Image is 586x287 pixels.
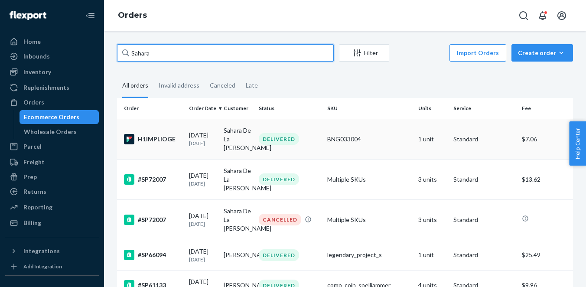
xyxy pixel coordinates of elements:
td: Multiple SKUs [324,199,415,240]
td: 3 units [415,199,450,240]
td: Sahara De La [PERSON_NAME] [220,199,255,240]
div: Invalid address [159,74,199,97]
p: Standard [453,251,515,259]
th: Units [415,98,450,119]
button: Import Orders [449,44,506,62]
p: Standard [453,215,515,224]
a: Reporting [5,200,99,214]
a: Add Integration [5,261,99,272]
p: Standard [453,135,515,143]
div: [DATE] [189,131,217,147]
div: [DATE] [189,247,217,263]
div: Orders [23,98,44,107]
div: Reporting [23,203,52,212]
th: Fee [518,98,573,119]
div: [DATE] [189,212,217,228]
div: Inventory [23,68,51,76]
button: Integrations [5,244,99,258]
a: Returns [5,185,99,199]
a: Inbounds [5,49,99,63]
div: Parcel [23,142,42,151]
div: legendary_project_s [327,251,411,259]
td: $7.06 [518,119,573,159]
button: Open notifications [534,7,551,24]
th: Status [255,98,324,119]
div: Canceled [210,74,235,97]
div: Filter [339,49,389,57]
div: BNG033004 [327,135,411,143]
input: Search orders [117,44,334,62]
div: DELIVERED [259,133,299,145]
div: Ecommerce Orders [24,113,79,121]
p: [DATE] [189,140,217,147]
div: All orders [122,74,148,98]
div: Late [246,74,258,97]
button: Create order [511,44,573,62]
a: Replenishments [5,81,99,95]
td: $13.62 [518,159,573,199]
a: Parcel [5,140,99,153]
div: Billing [23,219,41,227]
p: [DATE] [189,220,217,228]
div: DELIVERED [259,249,299,261]
td: Sahara De La [PERSON_NAME] [220,119,255,159]
a: Ecommerce Orders [20,110,99,124]
p: [DATE] [189,180,217,187]
button: Filter [339,44,389,62]
a: Inventory [5,65,99,79]
ol: breadcrumbs [111,3,154,28]
button: Open account menu [553,7,570,24]
div: #SP72007 [124,215,182,225]
th: Order [117,98,186,119]
div: Add Integration [23,263,62,270]
td: Sahara De La [PERSON_NAME] [220,159,255,199]
p: [DATE] [189,256,217,263]
a: Home [5,35,99,49]
div: Home [23,37,41,46]
div: Prep [23,173,37,181]
div: Returns [23,187,46,196]
div: Freight [23,158,45,166]
a: Billing [5,216,99,230]
a: Freight [5,155,99,169]
a: Wholesale Orders [20,125,99,139]
div: DELIVERED [259,173,299,185]
button: Help Center [569,121,586,166]
p: Standard [453,175,515,184]
div: Inbounds [23,52,50,61]
div: Wholesale Orders [24,127,77,136]
a: Prep [5,170,99,184]
a: Orders [118,10,147,20]
td: $25.49 [518,240,573,270]
a: Orders [5,95,99,109]
th: SKU [324,98,415,119]
th: Order Date [186,98,221,119]
div: Replenishments [23,83,69,92]
td: [PERSON_NAME] [220,240,255,270]
div: CANCELLED [259,214,301,225]
div: [DATE] [189,171,217,187]
button: Open Search Box [515,7,532,24]
th: Service [450,98,518,119]
div: Create order [518,49,566,57]
div: Customer [224,104,252,112]
div: H1IMPLIOGE [124,134,182,144]
td: Multiple SKUs [324,159,415,199]
div: #SP72007 [124,174,182,185]
button: Close Navigation [81,7,99,24]
td: 1 unit [415,240,450,270]
img: Flexport logo [10,11,46,20]
td: 3 units [415,159,450,199]
div: #SP66094 [124,250,182,260]
td: 1 unit [415,119,450,159]
div: Integrations [23,247,60,255]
